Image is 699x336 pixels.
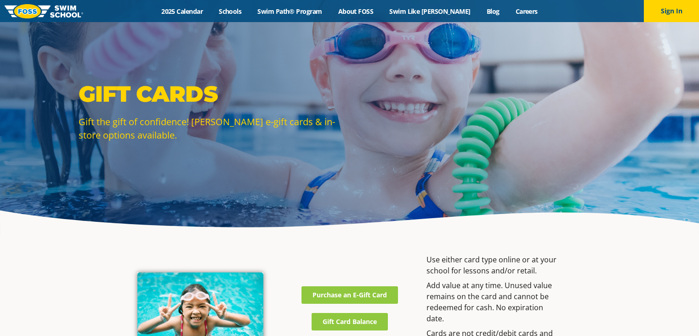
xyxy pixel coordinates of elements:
a: Purchase an E-Gift Card [301,286,398,304]
a: Careers [507,7,546,16]
a: Gift Card Balance [312,313,388,330]
span: Use either card type online or at your school for lessons and/or retail. [426,255,557,276]
span: Purchase an E-Gift Card [313,292,387,298]
img: FOSS Swim School Logo [5,4,83,18]
a: 2025 Calendar [153,7,211,16]
a: Swim Path® Program [250,7,330,16]
p: Gift Cards [79,80,345,108]
a: Swim Like [PERSON_NAME] [381,7,479,16]
a: About FOSS [330,7,381,16]
p: Gift the gift of confidence! [PERSON_NAME] e-gift cards & in-store options available. [79,115,345,142]
span: Gift Card Balance [323,319,377,325]
a: Blog [478,7,507,16]
a: Schools [211,7,250,16]
span: Add value at any time. Unused value remains on the card and cannot be redeemed for cash. No expir... [426,280,552,324]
